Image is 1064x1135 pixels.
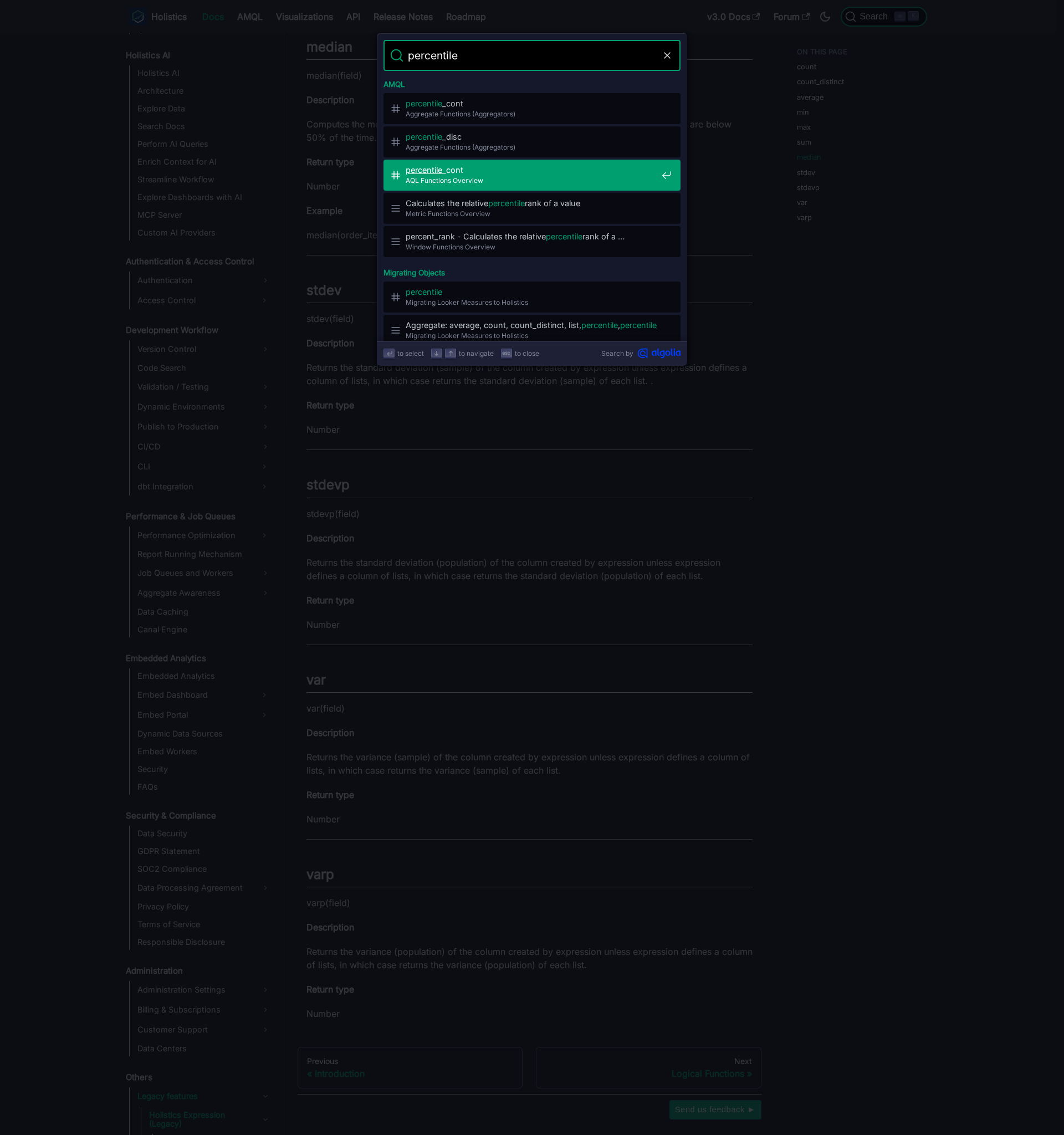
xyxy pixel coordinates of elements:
span: _disc​ [406,131,657,142]
svg: Arrow up [447,349,455,357]
mark: percentile [406,287,442,296]
span: AQL Functions Overview [406,175,657,186]
a: percent_rank - Calculates the relativepercentilerank of a …Window Functions Overview [383,226,681,257]
mark: percentile [406,99,442,108]
mark: percentile [581,320,618,330]
span: to select [397,348,424,359]
a: percentile_contAQL Functions Overview [383,160,681,191]
a: Aggregate: average, count, count_distinct, list,percentile,percentile_ …Migrating Looker Measures... [383,315,681,346]
span: Migrating Looker Measures to Holistics [406,297,657,308]
div: AMQL [381,71,683,93]
span: _cont [406,165,657,175]
svg: Enter key [385,349,393,357]
a: Calculates the relativepercentilerank of a valueMetric Functions Overview [383,193,681,224]
span: to close [515,348,539,359]
svg: Arrow down [432,349,441,357]
span: _cont​ [406,98,657,109]
span: Aggregate Functions (Aggregators) [406,142,657,152]
span: Metric Functions Overview [406,208,657,219]
a: percentile_cont​Aggregate Functions (Aggregators) [383,93,681,124]
a: percentile_disc​Aggregate Functions (Aggregators) [383,126,681,157]
svg: Escape key [502,349,510,357]
span: percent_rank - Calculates the relative rank of a … [406,231,657,242]
a: Search byAlgolia [601,348,681,359]
span: Search by [601,348,633,359]
span: to navigate [459,348,494,359]
span: Aggregate: average, count, count_distinct, list, , _ … [406,320,657,330]
mark: percentile [546,232,582,241]
button: Clear the query [661,49,674,62]
mark: percentile [488,198,525,208]
div: Migrating Objects [381,259,683,282]
mark: percentile [620,320,657,330]
a: percentileMigrating Looker Measures to Holistics [383,282,681,313]
span: Window Functions Overview [406,242,657,252]
span: Migrating Looker Measures to Holistics [406,330,657,341]
svg: Algolia [638,348,681,359]
span: Calculates the relative rank of a value [406,198,657,208]
mark: percentile [406,132,442,141]
span: Aggregate Functions (Aggregators) [406,109,657,119]
input: Search docs [403,40,661,71]
mark: percentile [406,165,442,175]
